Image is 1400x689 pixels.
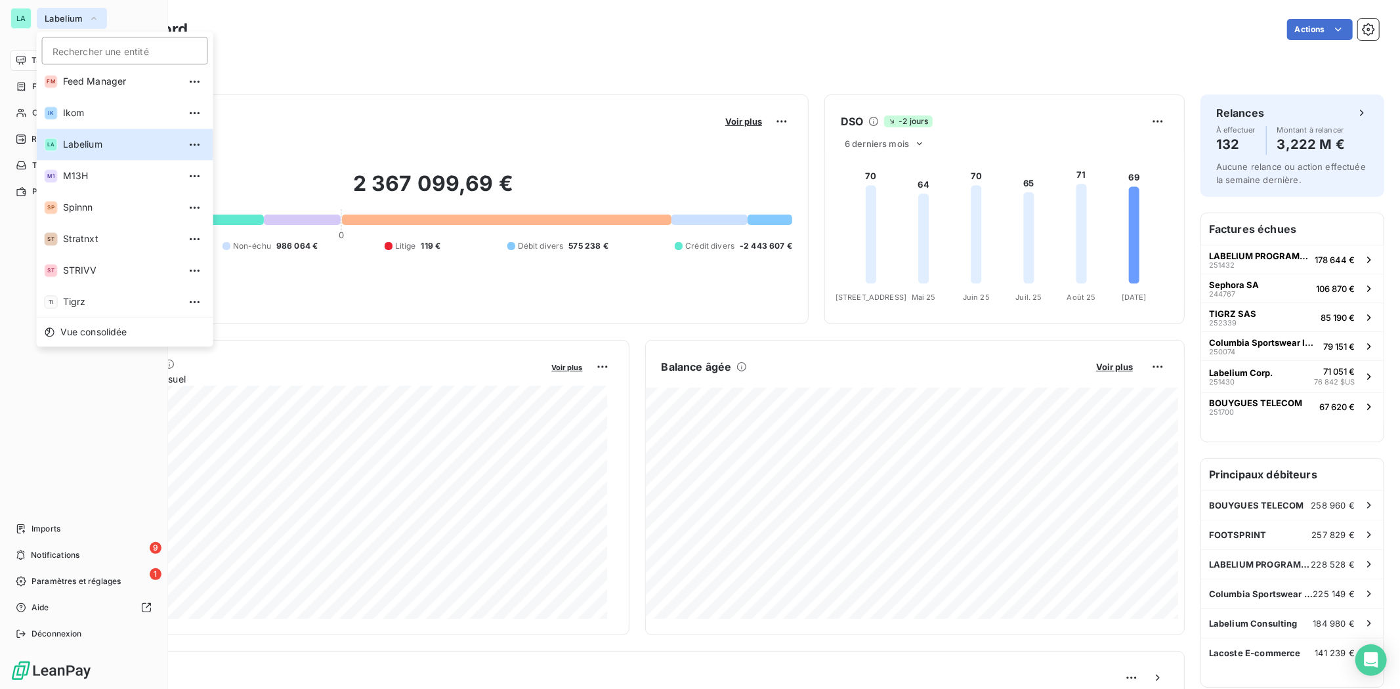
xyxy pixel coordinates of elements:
span: Imports [32,523,60,535]
span: Columbia Sportswear International [1209,589,1313,599]
div: LA [11,8,32,29]
span: Columbia Sportswear International [1209,337,1318,348]
span: 986 064 € [276,240,318,252]
div: FM [45,75,58,88]
span: 67 620 € [1319,402,1355,412]
img: Logo LeanPay [11,660,92,681]
div: Open Intercom Messenger [1355,644,1387,676]
span: 9 [150,542,161,554]
h6: Balance âgée [662,359,732,375]
span: LABELIUM PROGRAMMATIC [1209,251,1309,261]
span: BOUYGUES TELECOM [1209,398,1302,408]
a: Aide [11,597,157,618]
span: LABELIUM PROGRAMMATIC [1209,559,1311,570]
button: Labelium Corp.25143071 051 €76 842 $US [1201,360,1384,392]
tspan: Juin 25 [963,293,990,302]
span: Vue consolidée [60,325,127,339]
span: Déconnexion [32,628,82,640]
span: 119 € [421,240,441,252]
span: 252339 [1209,319,1237,327]
span: 184 980 € [1313,618,1355,629]
h6: Relances [1216,105,1264,121]
span: Stratnxt [63,232,179,245]
span: Tableau de bord [32,54,93,66]
span: Voir plus [1096,362,1133,372]
button: TIGRZ SAS25233985 190 € [1201,303,1384,331]
span: Sephora SA [1209,280,1259,290]
span: Factures [32,81,66,93]
span: 1 [150,568,161,580]
span: Clients [32,107,58,119]
span: 251432 [1209,261,1235,269]
span: 575 238 € [568,240,608,252]
span: 228 528 € [1311,559,1355,570]
span: Paiements [32,186,72,198]
span: M13H [63,169,179,182]
span: Non-échu [233,240,271,252]
h2: 2 367 099,69 € [74,171,792,210]
button: Actions [1287,19,1353,40]
span: Labelium [63,138,179,151]
span: Voir plus [552,363,583,372]
span: 106 870 € [1316,283,1355,294]
div: M1 [45,169,58,182]
span: -2 jours [884,115,932,127]
span: Montant à relancer [1277,126,1345,134]
span: Aucune relance ou action effectuée la semaine dernière. [1216,161,1366,185]
span: Voir plus [725,116,762,127]
tspan: [DATE] [1122,293,1147,302]
span: Débit divers [518,240,564,252]
button: LABELIUM PROGRAMMATIC251432178 644 € [1201,245,1384,274]
button: Voir plus [1092,361,1137,373]
span: Litige [395,240,416,252]
span: BOUYGUES TELECOM [1209,500,1304,511]
div: ST [45,264,58,277]
span: 85 190 € [1321,312,1355,323]
span: Labelium Consulting [1209,618,1298,629]
span: 0 [339,230,344,240]
span: À effectuer [1216,126,1256,134]
span: TIGRZ SAS [1209,308,1256,319]
span: -2 443 607 € [740,240,792,252]
span: Tâches [32,159,60,171]
span: 6 derniers mois [845,138,909,149]
span: 71 051 € [1323,366,1355,377]
tspan: Août 25 [1067,293,1096,302]
span: Labelium [45,13,83,24]
button: BOUYGUES TELECOM25170067 620 € [1201,392,1384,421]
span: Relances [32,133,66,145]
span: 251430 [1209,378,1235,386]
span: Spinnn [63,201,179,214]
span: STRIVV [63,264,179,277]
span: FOOTSPRINT [1209,530,1267,540]
button: Voir plus [721,115,766,127]
div: LA [45,138,58,151]
span: Notifications [31,549,79,561]
h6: Factures échues [1201,213,1384,245]
div: ST [45,232,58,245]
span: 257 829 € [1312,530,1355,540]
span: 141 239 € [1315,648,1355,658]
h6: DSO [841,114,863,129]
span: 225 149 € [1313,589,1355,599]
h4: 132 [1216,134,1256,155]
span: 79 151 € [1323,341,1355,352]
span: Chiffre d'affaires mensuel [74,372,543,386]
span: Feed Manager [63,75,179,88]
span: 258 960 € [1311,500,1355,511]
span: Crédit divers [685,240,734,252]
span: 178 644 € [1315,255,1355,265]
span: Tigrz [63,295,179,308]
tspan: Juil. 25 [1015,293,1042,302]
h6: Principaux débiteurs [1201,459,1384,490]
span: 250074 [1209,348,1235,356]
div: IK [45,106,58,119]
span: Ikom [63,106,179,119]
div: SP [45,201,58,214]
tspan: [STREET_ADDRESS] [836,293,906,302]
span: Labelium Corp. [1209,367,1273,378]
span: 76 842 $US [1314,377,1355,388]
input: placeholder [42,37,208,64]
span: Aide [32,602,49,614]
button: Columbia Sportswear International25007479 151 € [1201,331,1384,360]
